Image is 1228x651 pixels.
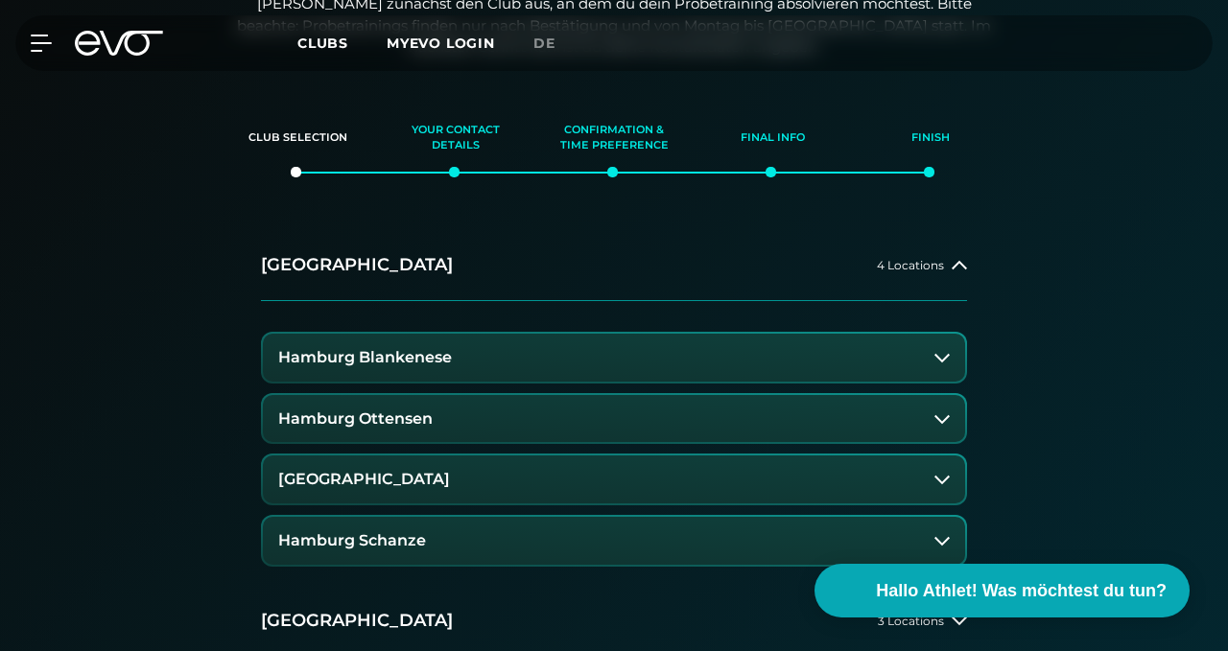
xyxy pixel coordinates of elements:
div: Club selection [243,112,353,164]
h3: Hamburg Schanze [278,532,426,549]
button: Hamburg Blankenese [263,334,965,382]
a: de [533,33,579,55]
span: Clubs [297,35,348,52]
button: Hamburg Ottensen [263,395,965,443]
a: MYEVO LOGIN [387,35,495,52]
h3: Hamburg Blankenese [278,349,452,366]
a: Clubs [297,34,387,52]
span: 4 Locations [877,259,944,271]
h2: [GEOGRAPHIC_DATA] [261,609,453,633]
div: Finish [876,112,986,164]
button: Hamburg Schanze [263,517,965,565]
h3: [GEOGRAPHIC_DATA] [278,471,450,488]
div: Your contact details [401,112,511,164]
div: Final info [718,112,828,164]
span: de [533,35,555,52]
h2: [GEOGRAPHIC_DATA] [261,253,453,277]
span: 3 Locations [878,615,944,627]
div: Confirmation & time preference [559,112,670,164]
button: Hallo Athlet! Was möchtest du tun? [815,564,1190,617]
button: [GEOGRAPHIC_DATA]4 Locations [261,230,967,301]
button: [GEOGRAPHIC_DATA] [263,455,965,503]
span: Hallo Athlet! Was möchtest du tun? [876,578,1167,604]
h3: Hamburg Ottensen [278,410,433,428]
